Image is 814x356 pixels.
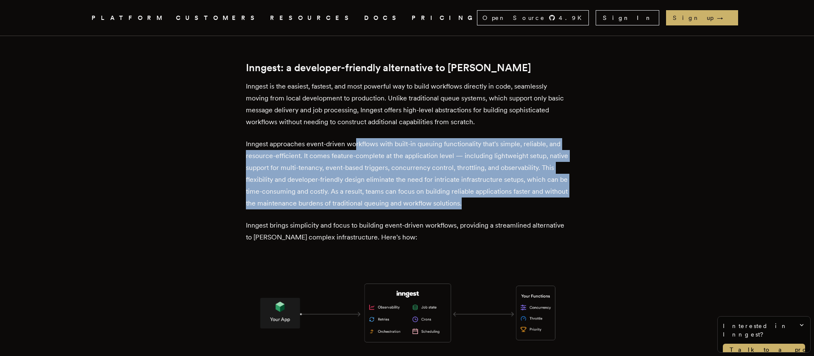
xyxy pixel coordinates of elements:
[92,13,166,23] button: PLATFORM
[270,13,354,23] button: RESOURCES
[246,138,568,209] p: Inngest approaches event-driven workflows with built-in queuing functionality that's simple, reli...
[176,13,260,23] a: CUSTOMERS
[723,322,805,339] span: Interested in Inngest?
[666,10,738,25] a: Sign up
[596,10,659,25] a: Sign In
[482,14,545,22] span: Open Source
[559,14,587,22] span: 4.9 K
[246,62,568,74] h2: Inngest: a developer-friendly alternative to [PERSON_NAME]
[717,14,731,22] span: →
[246,81,568,128] p: Inngest is the easiest, fastest, and most powerful way to build workflows directly in code, seaml...
[246,220,568,243] p: Inngest brings simplicity and focus to building event-driven workflows, providing a streamlined a...
[723,344,805,356] a: Talk to a product expert
[412,13,477,23] a: PRICING
[364,13,401,23] a: DOCS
